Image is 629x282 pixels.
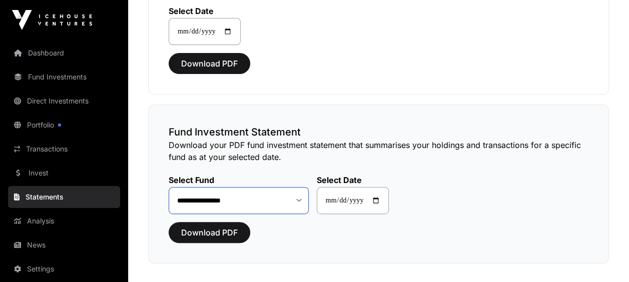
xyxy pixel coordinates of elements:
span: Download PDF [181,226,238,238]
iframe: Chat Widget [579,234,629,282]
a: Statements [8,186,120,208]
label: Select Fund [169,175,309,185]
p: Download your PDF fund investment statement that summarises your holdings and transactions for a ... [169,139,588,163]
a: Download PDF [169,232,250,242]
a: News [8,234,120,256]
a: Portfolio [8,114,120,136]
a: Direct Investments [8,90,120,112]
a: Settings [8,258,120,280]
a: Fund Investments [8,66,120,88]
a: Download PDF [169,63,250,73]
h3: Fund Investment Statement [169,125,588,139]
label: Select Date [169,6,241,16]
button: Download PDF [169,53,250,74]
label: Select Date [317,175,389,185]
a: Dashboard [8,42,120,64]
button: Download PDF [169,222,250,243]
a: Transactions [8,138,120,160]
img: Icehouse Ventures Logo [12,10,92,30]
a: Analysis [8,210,120,232]
span: Download PDF [181,57,238,69]
a: Invest [8,162,120,184]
